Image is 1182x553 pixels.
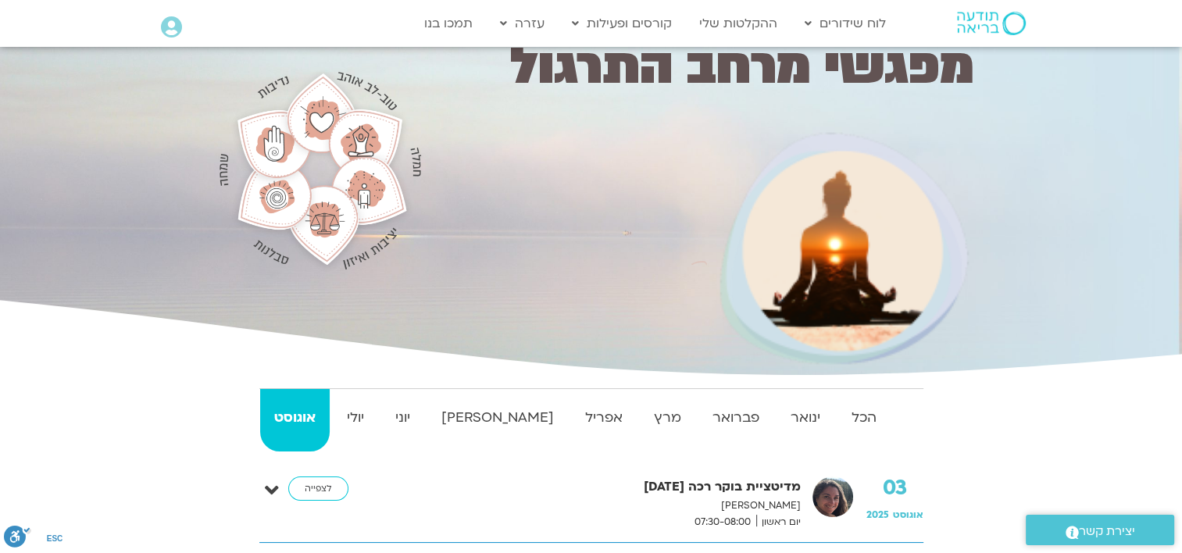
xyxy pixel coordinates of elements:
strong: יולי [333,406,378,430]
span: 07:30-08:00 [689,514,756,530]
img: תודעה בריאה [957,12,1026,35]
a: יולי [333,389,378,451]
strong: מדיטציית בוקר רכה [DATE] [391,476,801,498]
p: [PERSON_NAME] [391,498,801,514]
a: קורסים ופעילות [564,9,680,38]
a: תמכו בנו [416,9,480,38]
a: ינואר [777,389,834,451]
a: ההקלטות שלי [691,9,785,38]
a: אוגוסט [260,389,330,451]
span: אוגוסט [893,508,923,521]
a: עזרה [492,9,552,38]
a: לצפייה [288,476,348,501]
h1: מפגשי מרחב התרגול [441,44,974,90]
a: הכל [837,389,891,451]
strong: ינואר [777,406,834,430]
span: יצירת קשר [1079,521,1135,542]
strong: אפריל [571,406,637,430]
a: פברואר [698,389,773,451]
strong: [PERSON_NAME] [427,406,568,430]
strong: יוני [381,406,424,430]
strong: אוגוסט [260,406,330,430]
strong: פברואר [698,406,773,430]
a: אפריל [571,389,637,451]
strong: מרץ [640,406,695,430]
a: לוח שידורים [797,9,894,38]
span: יום ראשון [756,514,801,530]
a: מרץ [640,389,695,451]
strong: הכל [837,406,891,430]
a: יצירת קשר [1026,515,1174,545]
span: 2025 [866,508,889,521]
a: [PERSON_NAME] [427,389,568,451]
strong: 03 [866,476,923,500]
a: יוני [381,389,424,451]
